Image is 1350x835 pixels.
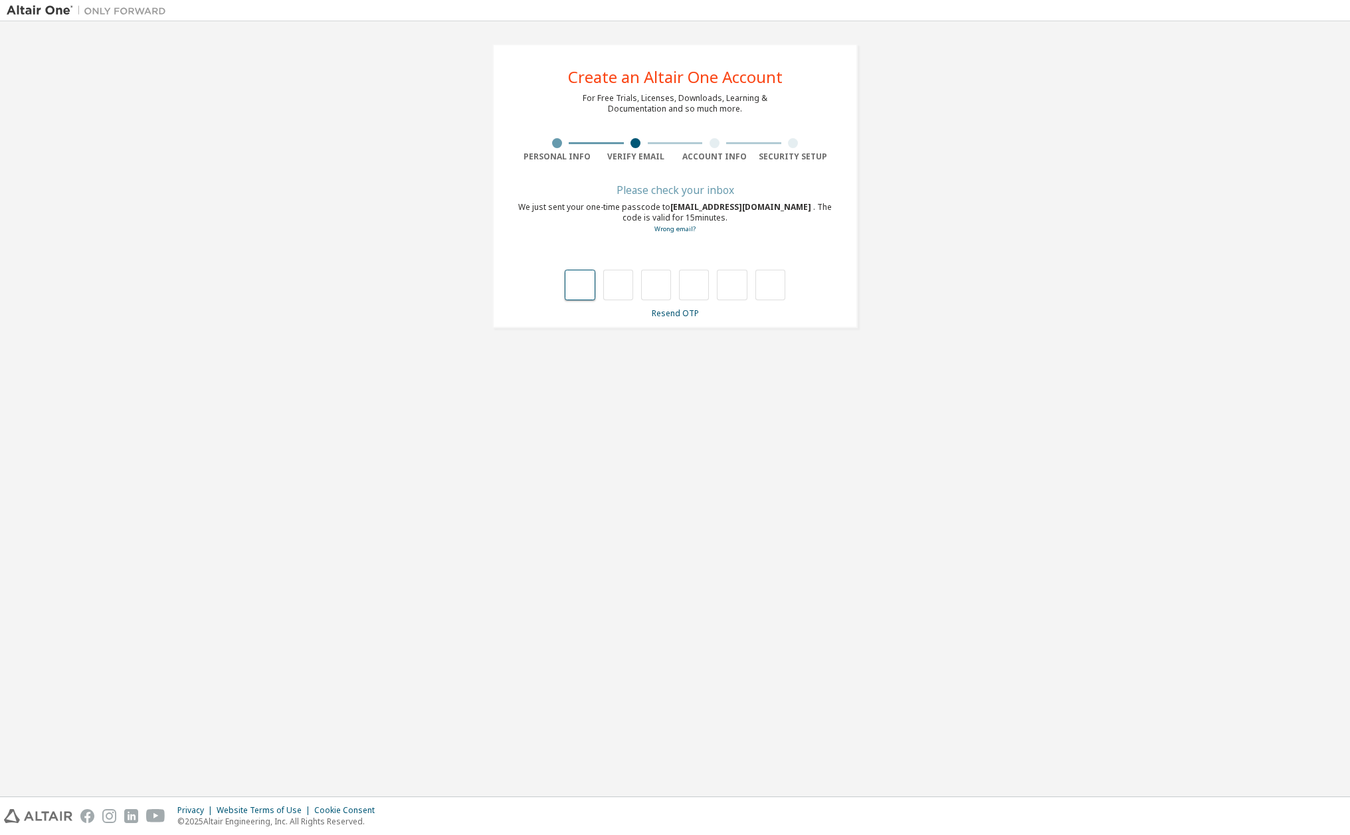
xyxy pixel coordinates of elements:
[177,816,383,827] p: © 2025 Altair Engineering, Inc. All Rights Reserved.
[754,151,833,162] div: Security Setup
[518,151,597,162] div: Personal Info
[80,809,94,823] img: facebook.svg
[518,186,832,194] div: Please check your inbox
[670,201,813,213] span: [EMAIL_ADDRESS][DOMAIN_NAME]
[7,4,173,17] img: Altair One
[597,151,676,162] div: Verify Email
[568,69,783,85] div: Create an Altair One Account
[583,93,767,114] div: For Free Trials, Licenses, Downloads, Learning & Documentation and so much more.
[314,805,383,816] div: Cookie Consent
[177,805,217,816] div: Privacy
[518,202,832,234] div: We just sent your one-time passcode to . The code is valid for 15 minutes.
[654,225,696,233] a: Go back to the registration form
[652,308,699,319] a: Resend OTP
[102,809,116,823] img: instagram.svg
[675,151,754,162] div: Account Info
[124,809,138,823] img: linkedin.svg
[217,805,314,816] div: Website Terms of Use
[146,809,165,823] img: youtube.svg
[4,809,72,823] img: altair_logo.svg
